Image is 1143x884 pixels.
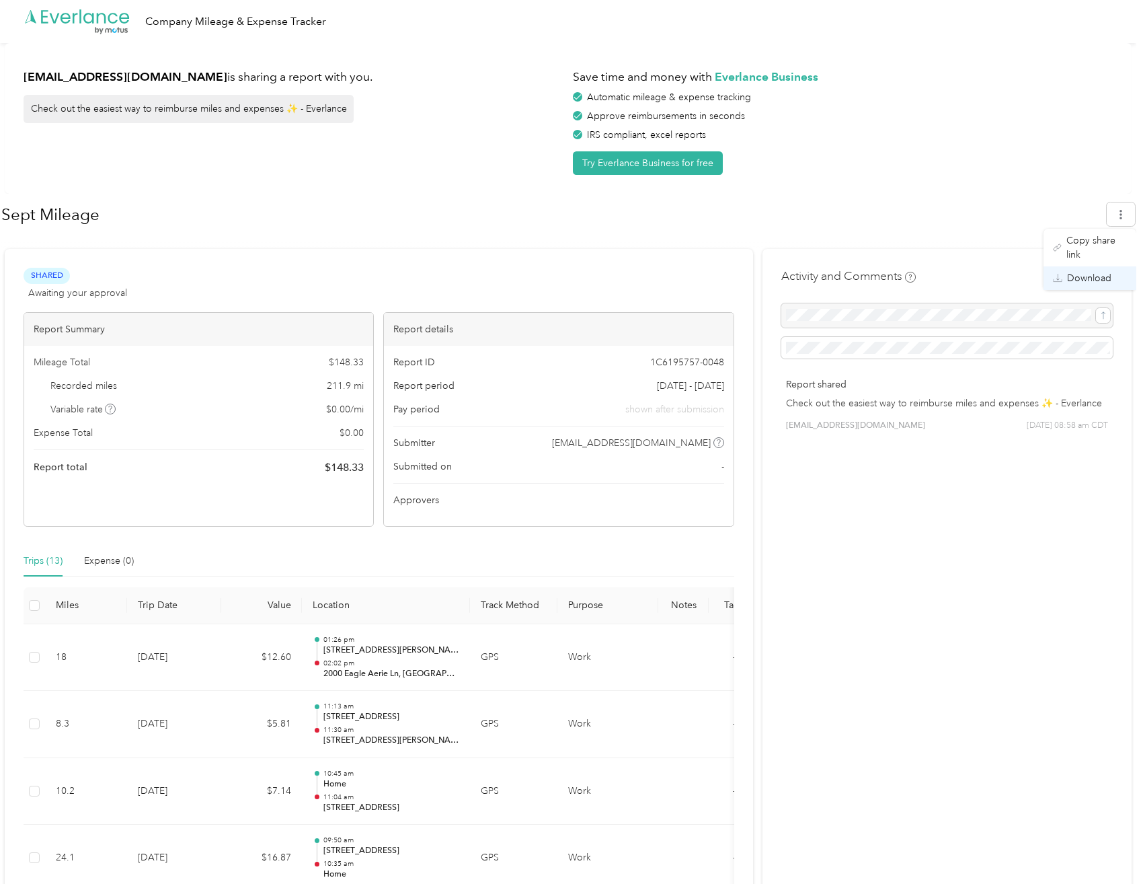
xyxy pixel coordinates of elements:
[786,396,1108,410] p: Check out the easiest way to reimburse miles and expenses ✨ - Everlance
[323,735,459,747] p: [STREET_ADDRESS][PERSON_NAME]
[715,69,818,83] strong: Everlance Business
[325,459,364,476] span: $ 148.33
[557,624,658,692] td: Work
[84,554,134,568] div: Expense (0)
[393,355,435,369] span: Report ID
[221,587,302,624] th: Value
[470,691,557,758] td: GPS
[45,624,127,692] td: 18
[24,95,354,123] div: Check out the easiest way to reimburse miles and expenses ✨ - Everlance
[721,459,724,474] span: -
[1027,420,1108,432] span: [DATE] 08:58 am CDT
[1067,271,1111,285] span: Download
[323,836,459,845] p: 09:50 am
[470,624,557,692] td: GPS
[733,651,736,663] span: -
[145,13,326,30] div: Company Mileage & Expense Tracker
[329,355,364,369] span: $ 148.33
[323,668,459,680] p: 2000 Eagle Aerie Ln, [GEOGRAPHIC_DATA], [GEOGRAPHIC_DATA]
[127,587,221,624] th: Trip Date
[302,587,470,624] th: Location
[587,91,751,103] span: Automatic mileage & expense tracking
[50,379,117,393] span: Recorded miles
[50,402,116,416] span: Variable rate
[323,845,459,857] p: [STREET_ADDRESS]
[393,493,439,507] span: Approvers
[1066,233,1127,262] span: Copy share link
[45,587,127,624] th: Miles
[587,110,745,122] span: Approve reimbursements in seconds
[323,793,459,802] p: 11:04 am
[24,313,373,346] div: Report Summary
[221,624,302,692] td: $12.60
[323,802,459,814] p: [STREET_ADDRESS]
[24,554,63,568] div: Trips (13)
[470,587,557,624] th: Track Method
[786,420,925,432] span: [EMAIL_ADDRESS][DOMAIN_NAME]
[323,778,459,790] p: Home
[625,402,724,416] span: shown after submission
[45,758,127,825] td: 10.2
[650,355,724,369] span: 1C6195757-0048
[34,426,93,440] span: Expense Total
[781,268,916,285] h4: Activity and Comments
[323,702,459,711] p: 11:13 am
[552,436,711,450] span: [EMAIL_ADDRESS][DOMAIN_NAME]
[327,379,364,393] span: 211.9 mi
[323,725,459,735] p: 11:30 am
[557,587,658,624] th: Purpose
[587,129,706,141] span: IRS compliant, excel reports
[34,460,87,474] span: Report total
[657,379,724,393] span: [DATE] - [DATE]
[323,659,459,668] p: 02:02 pm
[393,436,435,450] span: Submitter
[127,758,221,825] td: [DATE]
[709,587,759,624] th: Tags
[326,402,364,416] span: $ 0.00 / mi
[24,69,227,83] strong: [EMAIL_ADDRESS][DOMAIN_NAME]
[323,859,459,869] p: 10:35 am
[384,313,733,346] div: Report details
[557,691,658,758] td: Work
[323,769,459,778] p: 10:45 am
[24,69,563,85] h1: is sharing a report with you.
[786,377,1108,392] p: Report shared
[573,151,723,175] button: Try Everlance Business for free
[221,758,302,825] td: $7.14
[127,624,221,692] td: [DATE]
[1,198,1097,231] h1: Sept Mileage
[221,691,302,758] td: $5.81
[393,459,452,474] span: Submitted on
[323,635,459,644] p: 01:26 pm
[733,852,736,863] span: -
[34,355,90,369] span: Mileage Total
[24,268,70,283] span: Shared
[470,758,557,825] td: GPS
[733,718,736,729] span: -
[323,869,459,881] p: Home
[323,644,459,657] p: [STREET_ADDRESS][PERSON_NAME]
[393,379,455,393] span: Report period
[28,286,127,300] span: Awaiting your approval
[45,691,127,758] td: 8.3
[733,785,736,797] span: -
[393,402,440,416] span: Pay period
[658,587,709,624] th: Notes
[340,426,364,440] span: $ 0.00
[573,69,1113,85] h1: Save time and money with
[557,758,658,825] td: Work
[127,691,221,758] td: [DATE]
[323,711,459,723] p: [STREET_ADDRESS]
